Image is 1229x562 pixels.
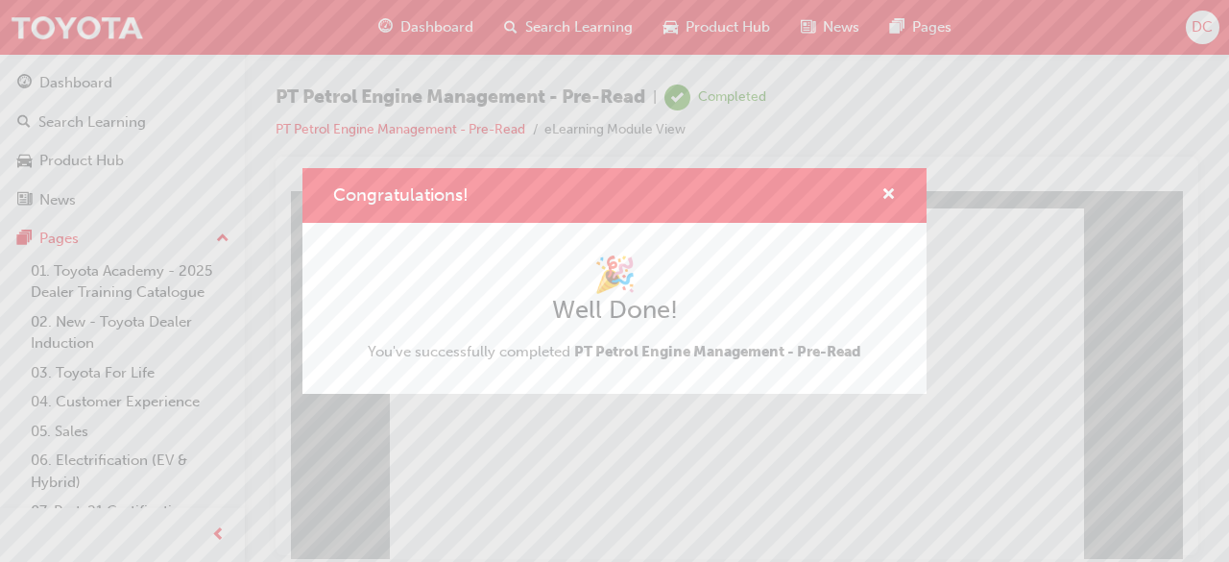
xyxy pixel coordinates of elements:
[368,295,861,326] h2: Well Done!
[368,343,861,360] span: You've successfully completed
[368,254,861,296] h1: 🎉
[302,168,927,393] div: Congratulations!
[574,343,861,360] span: PT Petrol Engine Management - Pre-Read
[881,187,896,205] span: cross-icon
[881,183,896,208] button: cross-icon
[333,184,469,206] span: Congratulations!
